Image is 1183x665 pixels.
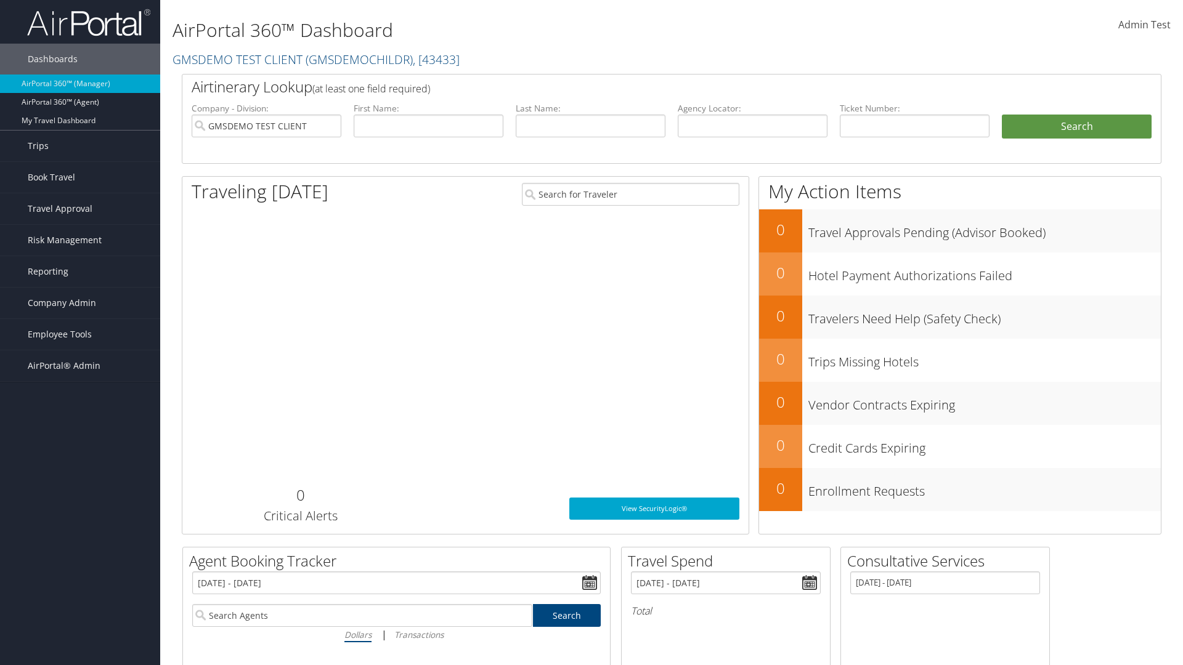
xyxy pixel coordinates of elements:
a: 0Hotel Payment Authorizations Failed [759,252,1161,296]
a: 0Travelers Need Help (Safety Check) [759,296,1161,339]
h1: My Action Items [759,179,1161,204]
label: Last Name: [516,102,665,115]
span: Employee Tools [28,319,92,350]
h2: Airtinerary Lookup [192,76,1070,97]
h2: 0 [192,485,409,506]
h3: Travel Approvals Pending (Advisor Booked) [808,218,1161,241]
h6: Total [631,604,821,618]
span: Company Admin [28,288,96,318]
a: GMSDEMO TEST CLIENT [173,51,460,68]
a: 0Credit Cards Expiring [759,425,1161,468]
span: Dashboards [28,44,78,75]
span: , [ 43433 ] [413,51,460,68]
h3: Credit Cards Expiring [808,433,1161,457]
h2: 0 [759,349,802,369]
span: (at least one field required) [312,82,430,95]
h3: Enrollment Requests [808,477,1161,500]
span: Travel Approval [28,193,92,224]
h2: 0 [759,435,802,456]
label: Agency Locator: [678,102,827,115]
img: airportal-logo.png [27,8,150,37]
input: Search Agents [192,604,532,627]
h2: 0 [759,305,802,326]
button: Search [1002,115,1152,139]
input: Search for Traveler [522,183,739,206]
span: Book Travel [28,162,75,193]
h1: AirPortal 360™ Dashboard [173,17,838,43]
a: Admin Test [1118,6,1171,44]
h2: Consultative Services [847,550,1049,571]
h3: Hotel Payment Authorizations Failed [808,261,1161,284]
span: Risk Management [28,225,102,256]
h1: Traveling [DATE] [192,179,328,204]
h2: 0 [759,262,802,283]
a: View SecurityLogic® [569,498,739,520]
i: Transactions [394,629,444,640]
h2: Travel Spend [628,550,830,571]
span: AirPortal® Admin [28,350,100,381]
h2: 0 [759,219,802,240]
h3: Vendor Contracts Expiring [808,390,1161,414]
a: 0Trips Missing Hotels [759,339,1161,382]
div: | [192,627,601,642]
span: Reporting [28,256,68,287]
span: Trips [28,131,49,161]
span: ( GMSDEMOCHILDR ) [306,51,413,68]
label: First Name: [354,102,503,115]
label: Ticket Number: [840,102,990,115]
a: 0Enrollment Requests [759,468,1161,511]
a: 0Travel Approvals Pending (Advisor Booked) [759,209,1161,252]
a: 0Vendor Contracts Expiring [759,382,1161,425]
label: Company - Division: [192,102,341,115]
span: Admin Test [1118,18,1171,31]
h2: 0 [759,392,802,413]
h2: 0 [759,478,802,499]
h3: Trips Missing Hotels [808,347,1161,371]
h2: Agent Booking Tracker [189,550,610,571]
h3: Critical Alerts [192,507,409,525]
h3: Travelers Need Help (Safety Check) [808,304,1161,328]
a: Search [533,604,601,627]
i: Dollars [344,629,372,640]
